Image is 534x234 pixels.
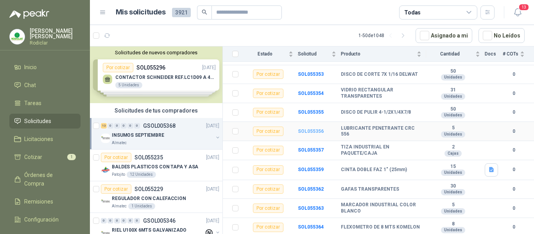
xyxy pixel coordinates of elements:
[206,122,219,130] p: [DATE]
[298,109,324,115] b: SOL055355
[127,171,156,178] div: 12 Unidades
[503,186,525,193] b: 0
[298,167,324,172] b: SOL055359
[202,9,207,15] span: search
[90,103,222,118] div: Solicitudes de tus compradores
[101,121,221,146] a: 13 0 0 0 0 0 GSOL005368[DATE] Company LogoINSUMOS SEPTIEMBREAlmatec
[341,87,421,99] b: VIDRIO RECTANGULAR TRANSPARENTES
[112,227,186,234] p: RIEL U100X 6MTS GALVANIZADO
[121,218,127,223] div: 0
[9,194,81,209] a: Remisiones
[485,46,503,62] th: Docs
[298,91,324,96] a: SOL055354
[341,224,420,230] b: FLEXOMETRO DE 8 MTS KOMELON
[24,197,53,206] span: Remisiones
[253,165,283,175] div: Por cotizar
[24,81,36,89] span: Chat
[298,205,324,211] a: SOL055363
[503,71,525,78] b: 0
[93,50,219,55] button: Solicitudes de nuevos compradores
[503,223,525,231] b: 0
[112,163,198,171] p: BALDES PLASTICOS CON TAPA Y ASA
[112,203,127,209] p: Almatec
[426,87,480,93] b: 31
[426,46,485,62] th: Cantidad
[298,46,341,62] th: Solicitud
[253,204,283,213] div: Por cotizar
[206,186,219,193] p: [DATE]
[101,184,131,194] div: Por cotizar
[441,227,465,233] div: Unidades
[30,28,81,39] p: [PERSON_NAME] [PERSON_NAME]
[112,171,125,178] p: Patojito
[24,171,73,188] span: Órdenes de Compra
[441,93,465,100] div: Unidades
[503,146,525,154] b: 0
[341,109,411,116] b: DISCO DE PULIR 4-1/2X1/4X7/8
[9,212,81,227] a: Configuración
[101,134,110,143] img: Company Logo
[9,78,81,93] a: Chat
[426,106,480,113] b: 50
[404,8,421,17] div: Todas
[172,8,191,17] span: 3921
[441,189,465,195] div: Unidades
[341,125,421,138] b: LUBRICANTE PENETRANTE CRC 556
[426,202,480,208] b: 5
[341,71,418,78] b: DISCO DE CORTE 7X 1/16 DELWAT
[511,5,525,20] button: 13
[116,7,166,18] h1: Mis solicitudes
[341,202,421,214] b: MARCADOR INDUSTRIAL COLOR BLANCO
[24,135,53,143] span: Licitaciones
[298,51,330,57] span: Solicitud
[9,114,81,129] a: Solicitudes
[426,144,480,150] b: 2
[90,181,222,213] a: Por cotizarSOL055229[DATE] Company LogoREGULADOR CON CALEFACCIONAlmatec1 Unidades
[298,147,324,153] a: SOL055357
[341,46,426,62] th: Producto
[121,123,127,129] div: 0
[426,164,480,170] b: 15
[253,184,283,194] div: Por cotizar
[134,155,163,160] p: SOL055235
[90,150,222,181] a: Por cotizarSOL055235[DATE] Company LogoBALDES PLASTICOS CON TAPA Y ASAPatojito12 Unidades
[341,51,415,57] span: Producto
[298,224,324,230] b: SOL055364
[518,4,529,11] span: 13
[24,99,41,107] span: Tareas
[426,68,480,75] b: 50
[298,71,324,77] a: SOL055353
[441,112,465,118] div: Unidades
[112,132,164,139] p: INSUMOS SEPTIEMBRE
[206,217,219,225] p: [DATE]
[503,51,518,57] span: # COTs
[101,153,131,162] div: Por cotizar
[444,150,462,157] div: Cajas
[24,63,37,71] span: Inicio
[441,74,465,80] div: Unidades
[253,223,283,232] div: Por cotizar
[416,28,472,43] button: Asignado a mi
[101,197,110,206] img: Company Logo
[9,9,49,19] img: Logo peakr
[112,140,127,146] p: Almatec
[426,183,480,189] b: 30
[503,166,525,173] b: 0
[298,186,324,192] a: SOL055362
[134,186,163,192] p: SOL055229
[358,29,409,42] div: 1 - 50 de 1048
[9,150,81,164] a: Cotizar1
[128,203,155,209] div: 1 Unidades
[441,208,465,214] div: Unidades
[441,131,465,138] div: Unidades
[24,215,59,224] span: Configuración
[10,29,25,44] img: Company Logo
[9,60,81,75] a: Inicio
[9,168,81,191] a: Órdenes de Compra
[90,46,222,103] div: Solicitudes de nuevos compradoresPor cotizarSOL055296[DATE] CONTACTOR SCHNEIDER REF.LC1D09 A 440V...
